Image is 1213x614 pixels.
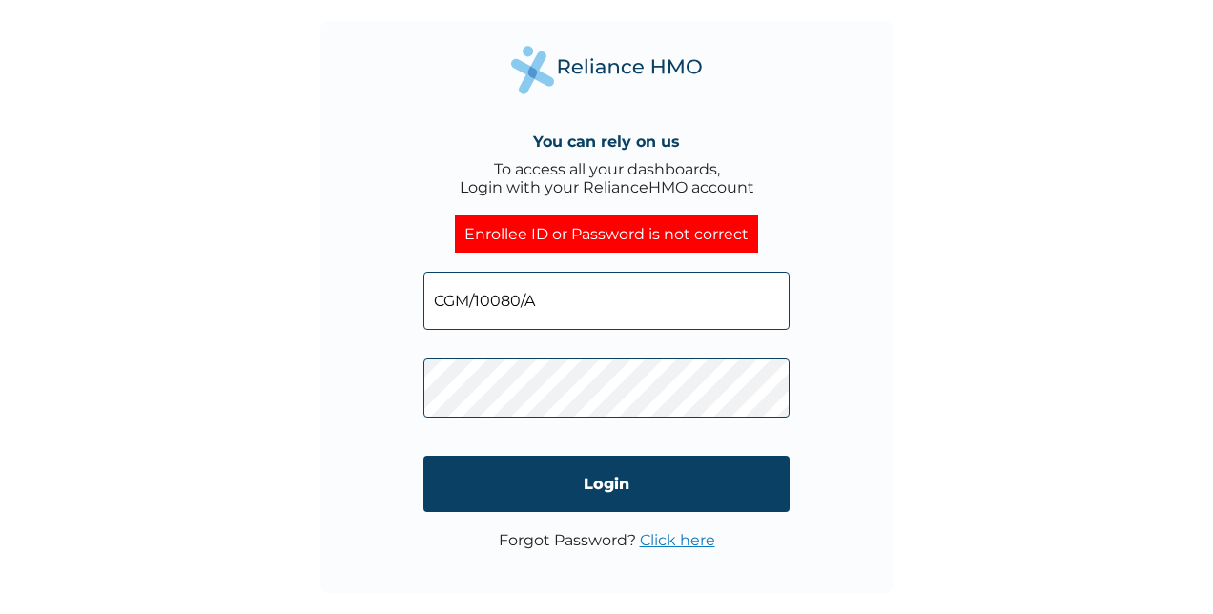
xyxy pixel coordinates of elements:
[460,160,754,196] div: To access all your dashboards, Login with your RelianceHMO account
[640,531,715,549] a: Click here
[455,215,758,253] div: Enrollee ID or Password is not correct
[499,531,715,549] p: Forgot Password?
[423,456,790,512] input: Login
[423,272,790,330] input: Email address or HMO ID
[511,46,702,94] img: Reliance Health's Logo
[533,133,680,151] h4: You can rely on us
